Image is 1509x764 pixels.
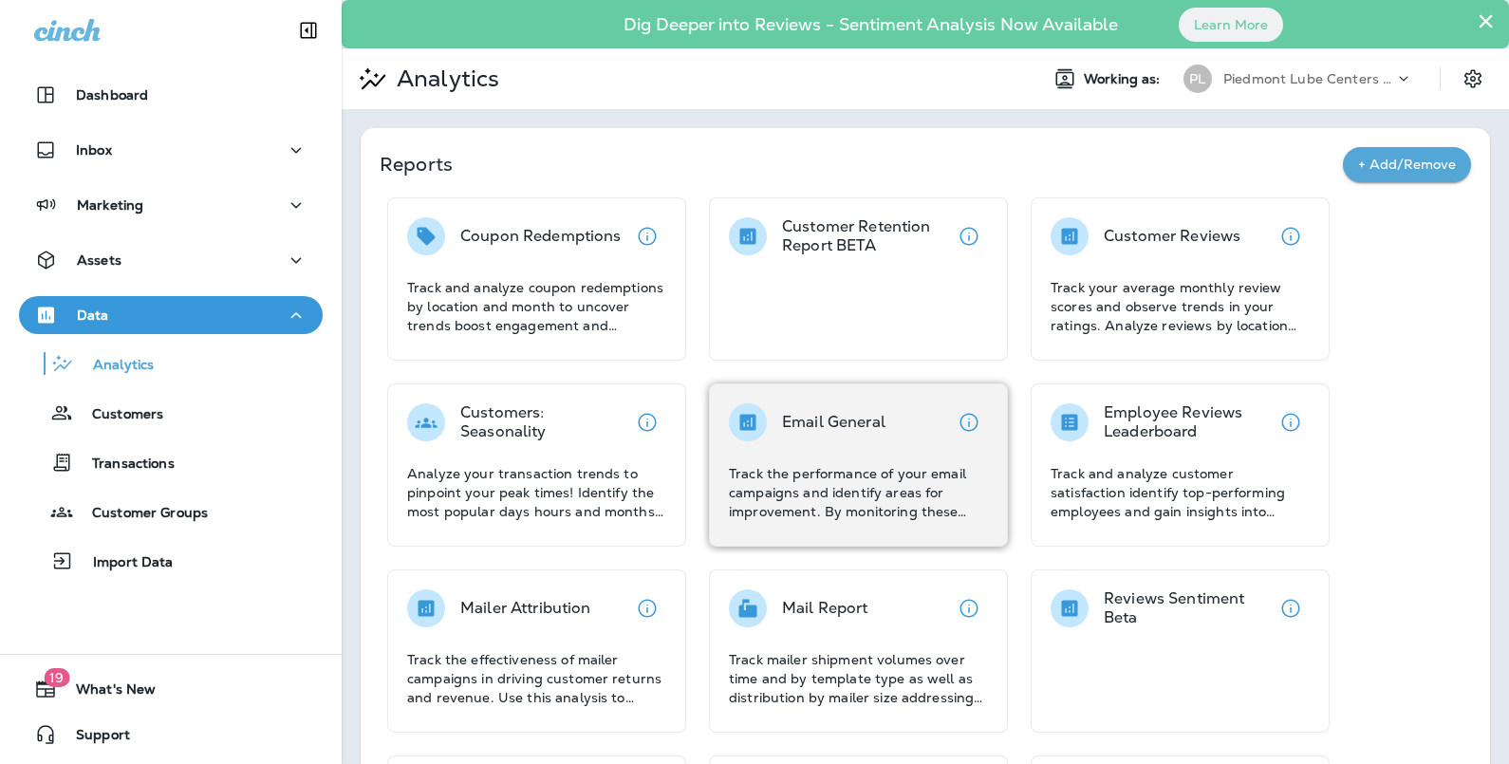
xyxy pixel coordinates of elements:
[19,76,323,114] button: Dashboard
[73,456,175,474] p: Transactions
[950,217,988,255] button: View details
[57,727,130,750] span: Support
[628,217,666,255] button: View details
[1179,8,1283,42] button: Learn More
[76,87,148,102] p: Dashboard
[1223,71,1394,86] p: Piedmont Lube Centers LLC
[407,650,666,707] p: Track the effectiveness of mailer campaigns in driving customer returns and revenue. Use this ana...
[57,681,156,704] span: What's New
[77,307,109,323] p: Data
[44,668,69,687] span: 19
[19,131,323,169] button: Inbox
[19,492,323,531] button: Customer Groups
[1272,589,1310,627] button: View details
[77,197,143,213] p: Marketing
[74,357,154,375] p: Analytics
[19,670,323,708] button: 19What's New
[19,344,323,383] button: Analytics
[19,241,323,279] button: Assets
[950,403,988,441] button: View details
[73,505,208,523] p: Customer Groups
[1272,403,1310,441] button: View details
[389,65,499,93] p: Analytics
[76,142,112,158] p: Inbox
[1084,71,1164,87] span: Working as:
[460,227,622,246] p: Coupon Redemptions
[380,151,1343,177] p: Reports
[19,716,323,754] button: Support
[460,403,628,441] p: Customers: Seasonality
[729,464,988,521] p: Track the performance of your email campaigns and identify areas for improvement. By monitoring t...
[19,296,323,334] button: Data
[1051,278,1310,335] p: Track your average monthly review scores and observe trends in your ratings. Analyze reviews by l...
[1104,227,1240,246] p: Customer Reviews
[74,554,174,572] p: Import Data
[1477,6,1495,36] button: Close
[73,406,163,424] p: Customers
[782,413,885,432] p: Email General
[282,11,335,49] button: Collapse Sidebar
[1104,403,1272,441] p: Employee Reviews Leaderboard
[628,589,666,627] button: View details
[782,217,950,255] p: Customer Retention Report BETA
[1343,147,1471,182] button: + Add/Remove
[568,22,1173,28] p: Dig Deeper into Reviews - Sentiment Analysis Now Available
[1272,217,1310,255] button: View details
[1183,65,1212,93] div: PL
[19,186,323,224] button: Marketing
[1456,62,1490,96] button: Settings
[1104,589,1272,627] p: Reviews Sentiment Beta
[19,393,323,433] button: Customers
[1051,464,1310,521] p: Track and analyze customer satisfaction identify top-performing employees and gain insights into ...
[19,541,323,581] button: Import Data
[460,599,591,618] p: Mailer Attribution
[19,442,323,482] button: Transactions
[407,464,666,521] p: Analyze your transaction trends to pinpoint your peak times! Identify the most popular days hours...
[782,599,868,618] p: Mail Report
[729,650,988,707] p: Track mailer shipment volumes over time and by template type as well as distribution by mailer si...
[950,589,988,627] button: View details
[407,278,666,335] p: Track and analyze coupon redemptions by location and month to uncover trends boost engagement and...
[77,252,121,268] p: Assets
[628,403,666,441] button: View details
